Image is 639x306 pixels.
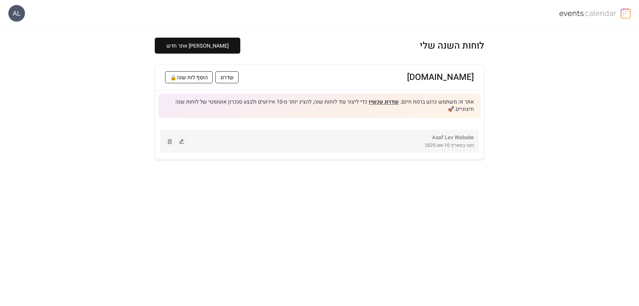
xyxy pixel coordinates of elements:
button: שדרוג [215,71,239,83]
span: נוצר בתאריך 10-אוג-2025 [425,142,474,150]
a: שדרוג עכשיו [369,98,399,106]
div: לוחות השנה שלי [240,40,484,52]
img: logo-type [559,8,617,18]
span: שדרוג [220,74,234,82]
a: [DOMAIN_NAME] [407,72,474,83]
img: logo [621,8,631,19]
button: [PERSON_NAME] אתר חדש [155,38,240,54]
div: AL [8,5,25,22]
span: Asaf Lev Website [432,134,474,142]
span: אתר זה משתמש כרגע ברמת חינם. כדי ליצור עוד לוחות שנה, להציג יותר מ-10 אירועים ולבצע סנכרון אוטומט... [165,98,474,113]
span: [PERSON_NAME] אתר חדש [166,42,229,50]
a: Asaf Lev Website [432,136,474,140]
